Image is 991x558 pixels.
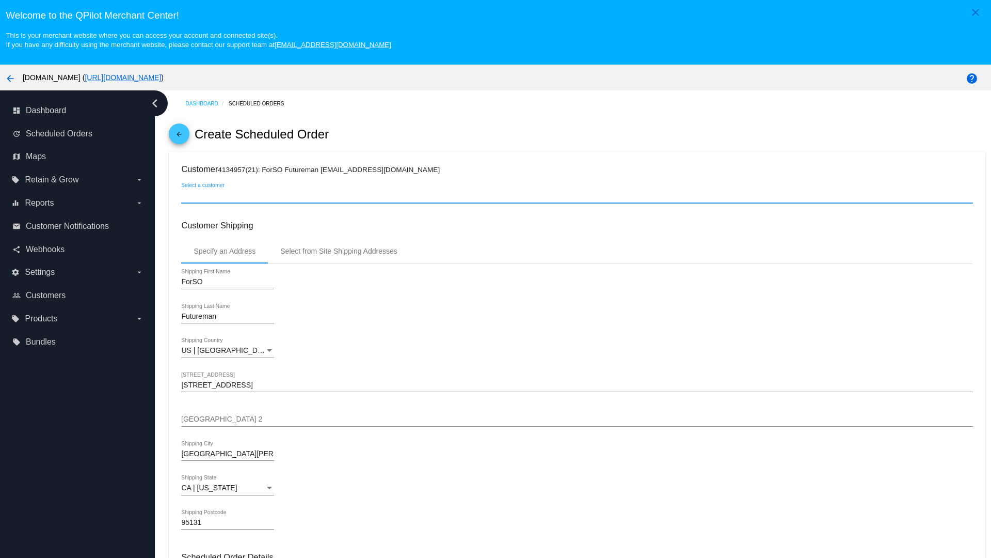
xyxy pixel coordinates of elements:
input: Select a customer [181,192,972,200]
span: Bundles [26,337,56,347]
span: Scheduled Orders [26,129,92,138]
a: local_offer Bundles [12,334,143,350]
i: arrow_drop_down [135,199,143,207]
h2: Create Scheduled Order [195,127,329,142]
i: people_outline [12,291,21,300]
i: chevron_left [147,95,163,112]
small: This is your merchant website where you can access your account and connected site(s). If you hav... [6,32,391,49]
h3: Welcome to the QPilot Merchant Center! [6,10,985,21]
i: update [12,130,21,138]
input: Shipping First Name [181,278,274,286]
h3: Customer [181,164,972,174]
mat-select: Shipping Country [181,347,274,355]
mat-icon: help [966,72,978,85]
span: Customers [26,291,66,300]
span: Reports [25,198,54,208]
mat-select: Shipping State [181,484,274,492]
i: local_offer [11,315,20,323]
span: US | [GEOGRAPHIC_DATA] [181,346,273,354]
a: email Customer Notifications [12,218,143,235]
i: settings [11,268,20,276]
a: [URL][DOMAIN_NAME] [85,73,161,82]
a: map Maps [12,148,143,165]
i: arrow_drop_down [135,268,143,276]
a: people_outline Customers [12,287,143,304]
span: [DOMAIN_NAME] ( ) [23,73,164,82]
i: dashboard [12,106,21,115]
span: Settings [25,268,55,277]
input: Shipping Street 2 [181,415,972,424]
a: update Scheduled Orders [12,126,143,142]
span: Maps [26,152,46,161]
i: email [12,222,21,230]
span: Webhooks [26,245,65,254]
input: Shipping City [181,450,274,458]
div: Specify an Address [194,247,255,255]
i: arrow_drop_down [135,176,143,184]
mat-icon: close [969,6,982,19]
div: Select from Site Shipping Addresses [280,247,397,255]
a: [EMAIL_ADDRESS][DOMAIN_NAME] [275,41,391,49]
i: map [12,152,21,161]
input: Shipping Postcode [181,519,274,527]
a: Scheduled Orders [229,96,293,112]
h3: Customer Shipping [181,221,972,230]
span: CA | [US_STATE] [181,484,237,492]
i: arrow_drop_down [135,315,143,323]
input: Shipping Street 1 [181,381,972,390]
a: share Webhooks [12,241,143,258]
i: share [12,245,21,254]
span: Dashboard [26,106,66,115]
mat-icon: arrow_back [173,131,185,143]
input: Shipping Last Name [181,313,274,321]
a: Dashboard [185,96,229,112]
i: local_offer [11,176,20,184]
span: Customer Notifications [26,222,109,231]
mat-icon: arrow_back [4,72,17,85]
span: Products [25,314,57,323]
a: dashboard Dashboard [12,102,143,119]
small: 4134957(21): ForSO Futureman [EMAIL_ADDRESS][DOMAIN_NAME] [218,166,440,174]
i: equalizer [11,199,20,207]
span: Retain & Grow [25,175,78,184]
i: local_offer [12,338,21,346]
